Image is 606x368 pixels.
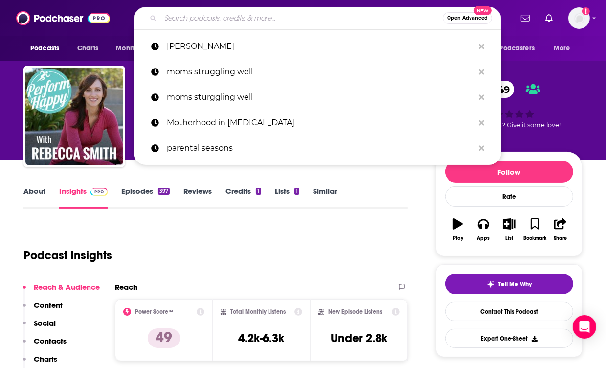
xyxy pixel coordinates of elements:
h2: Power Score™ [135,308,173,315]
button: open menu [481,39,549,58]
button: Export One-Sheet [445,329,573,348]
h2: Total Monthly Listens [230,308,286,315]
svg: Add a profile image [582,7,590,15]
a: Reviews [183,186,212,209]
div: 1 [294,188,299,195]
a: Lists1 [275,186,299,209]
span: Monitoring [116,42,151,55]
span: Charts [77,42,98,55]
img: tell me why sparkle [487,280,494,288]
button: Follow [445,161,573,183]
a: Contact This Podcast [445,302,573,321]
img: User Profile [568,7,590,29]
p: moms sturggling well [167,85,474,110]
p: Content [34,300,63,310]
span: For Podcasters [488,42,535,55]
input: Search podcasts, credits, & more... [160,10,443,26]
div: 49Good podcast? Give it some love! [436,74,583,135]
h2: New Episode Listens [328,308,382,315]
a: parental seasons [134,136,501,161]
a: Charts [71,39,104,58]
a: Similar [313,186,337,209]
a: Show notifications dropdown [517,10,534,26]
button: List [496,212,522,247]
p: Contacts [34,336,67,345]
a: moms struggling well [134,59,501,85]
a: [PERSON_NAME] [134,34,501,59]
h1: Podcast Insights [23,248,112,263]
div: Search podcasts, credits, & more... [134,7,501,29]
img: Podchaser - Follow, Share and Rate Podcasts [16,9,110,27]
a: Show notifications dropdown [541,10,557,26]
img: Podchaser Pro [90,188,108,196]
button: Contacts [23,336,67,354]
span: Logged in as JohnJMudgett [568,7,590,29]
a: moms sturggling well [134,85,501,110]
span: Open Advanced [447,16,488,21]
div: Play [453,235,463,241]
button: Content [23,300,63,319]
button: Play [445,212,471,247]
a: About [23,186,45,209]
p: rebecca smith [167,34,474,59]
a: InsightsPodchaser Pro [59,186,108,209]
a: Credits1 [225,186,261,209]
div: 397 [158,188,170,195]
button: Show profile menu [568,7,590,29]
p: Motherhood in ADHD [167,110,474,136]
h3: Under 2.8k [331,331,387,345]
button: Apps [471,212,496,247]
div: Open Intercom Messenger [573,315,596,339]
div: List [505,235,513,241]
h2: Reach [115,282,137,292]
button: open menu [109,39,163,58]
button: Social [23,319,56,337]
p: Charts [34,354,57,364]
button: open menu [23,39,72,58]
a: Episodes397 [121,186,170,209]
button: tell me why sparkleTell Me Why [445,274,573,294]
span: More [554,42,570,55]
p: moms struggling well [167,59,474,85]
span: Good podcast? Give it some love! [458,121,561,129]
span: Tell Me Why [498,280,532,288]
span: Podcasts [30,42,59,55]
button: Share [548,212,573,247]
a: Motherhood in [MEDICAL_DATA] [134,110,501,136]
div: Rate [445,186,573,207]
p: Reach & Audience [34,282,100,292]
div: 1 [256,188,261,195]
button: Reach & Audience [23,282,100,300]
button: Open AdvancedNew [443,12,492,24]
button: open menu [547,39,583,58]
div: Bookmark [523,235,546,241]
button: Bookmark [522,212,547,247]
div: Share [554,235,567,241]
p: Social [34,319,56,328]
img: PerformHappy with Rebecca Smith [25,68,123,165]
div: Apps [477,235,490,241]
p: 49 [148,328,180,348]
h3: 4.2k-6.3k [238,331,284,345]
span: New [474,6,492,15]
p: parental seasons [167,136,474,161]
